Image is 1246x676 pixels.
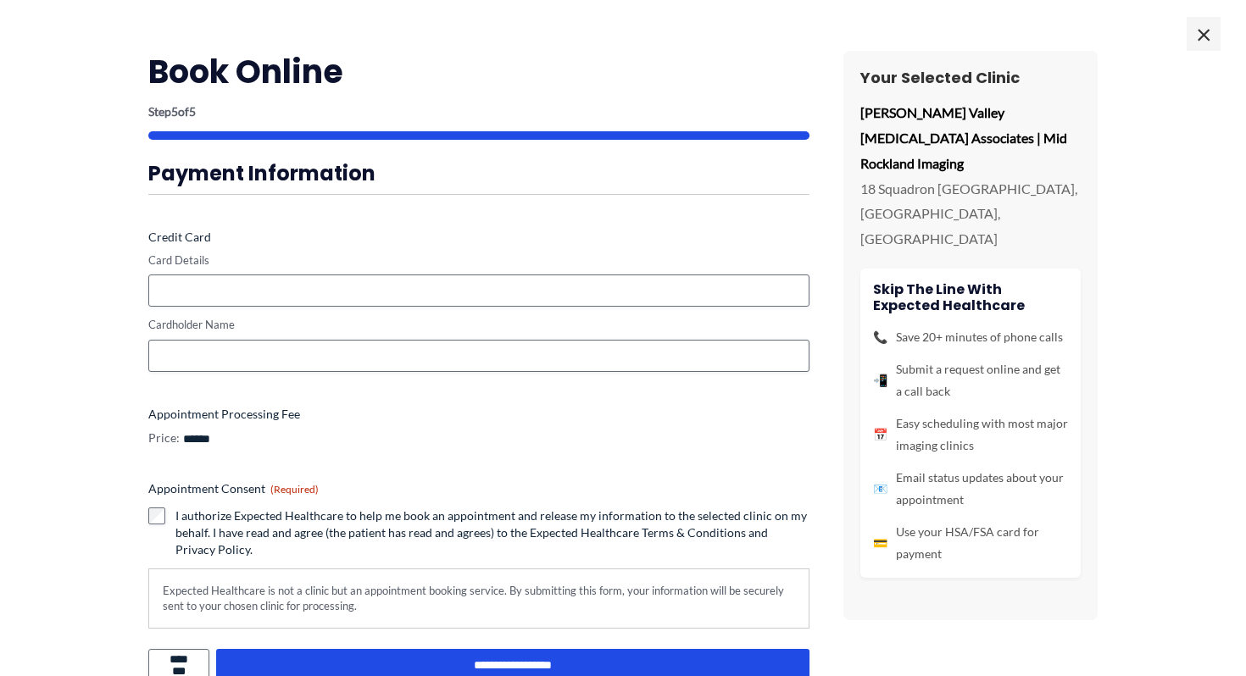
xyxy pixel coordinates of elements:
li: Easy scheduling with most major imaging clinics [873,413,1068,457]
label: Appointment Processing Fee [148,406,809,423]
input: Appointment Processing Fee Price [182,432,303,446]
label: Cardholder Name [148,317,809,333]
span: 5 [189,104,196,119]
span: × [1187,17,1221,51]
h3: Your Selected Clinic [860,68,1081,87]
div: Expected Healthcare is not a clinic but an appointment booking service. By submitting this form, ... [148,568,809,629]
h2: Book Online [148,51,809,92]
span: 📧 [873,478,887,500]
li: Submit a request online and get a call back [873,358,1068,402]
li: Save 20+ minutes of phone calls [873,326,1068,348]
span: 💳 [873,532,887,554]
p: 18 Squadron [GEOGRAPHIC_DATA], [GEOGRAPHIC_DATA], [GEOGRAPHIC_DATA] [860,176,1081,252]
span: (Required) [270,483,319,496]
span: 📞 [873,326,887,348]
h4: Skip the line with Expected Healthcare [873,281,1068,313]
h3: Payment Information [148,160,809,186]
li: Use your HSA/FSA card for payment [873,521,1068,565]
legend: Appointment Consent [148,480,319,497]
span: 📲 [873,369,887,391]
p: [PERSON_NAME] Valley [MEDICAL_DATA] Associates | Mid Rockland Imaging [860,100,1081,175]
span: 5 [171,104,178,119]
p: Step of [148,106,809,118]
label: Card Details [148,252,809,269]
label: Credit Card [148,229,809,246]
span: 📅 [873,424,887,446]
label: Price: [148,429,180,446]
iframe: Secure card payment input frame [159,284,798,298]
li: Email status updates about your appointment [873,467,1068,511]
label: I authorize Expected Healthcare to help me book an appointment and release my information to the ... [175,507,809,558]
